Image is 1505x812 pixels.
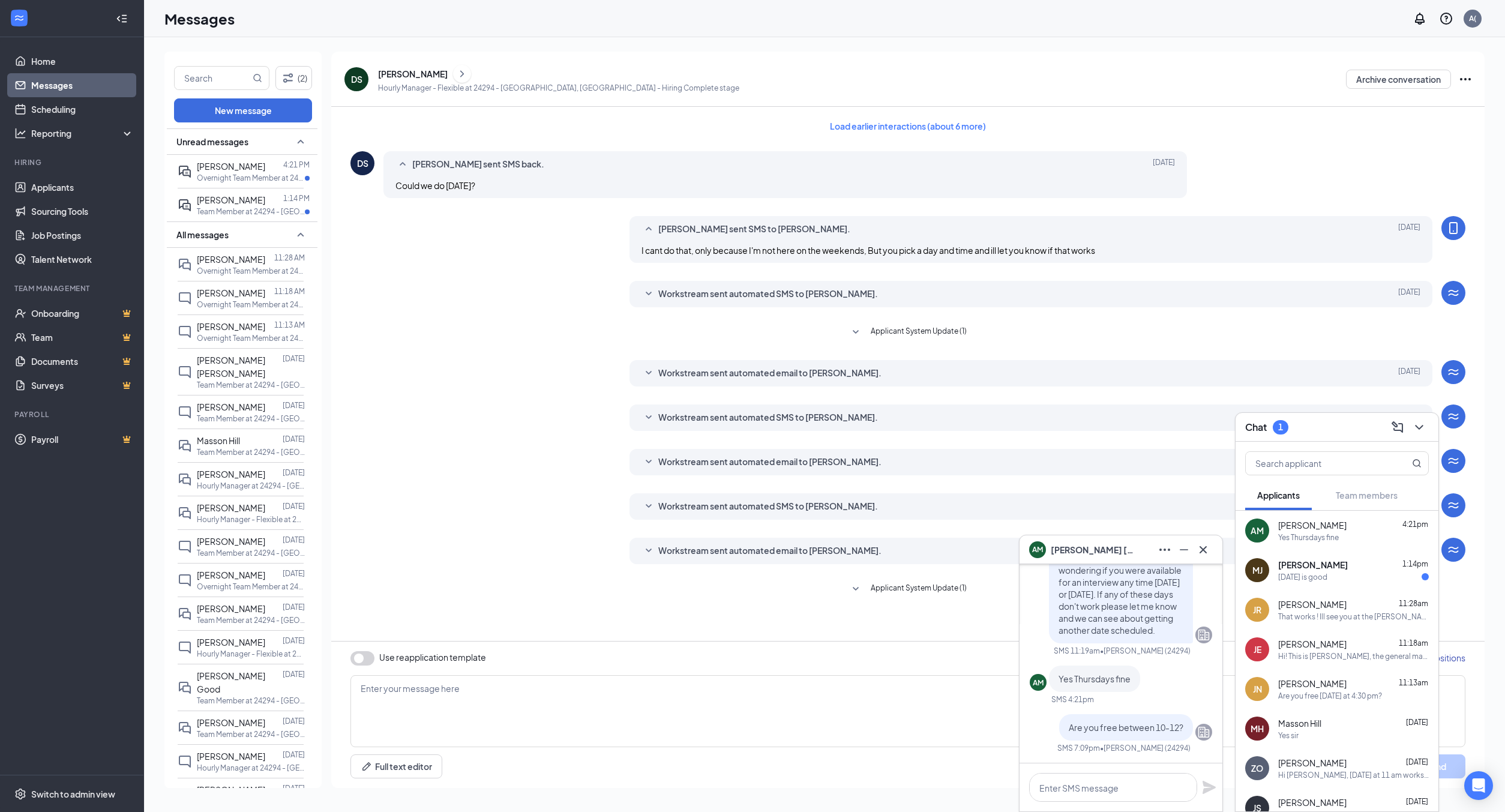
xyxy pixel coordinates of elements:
[1194,540,1213,559] button: Cross
[1245,421,1267,434] h3: Chat
[1278,796,1347,808] span: [PERSON_NAME]
[175,67,250,89] input: Search
[176,229,229,241] span: All messages
[197,582,305,592] p: Overnight Team Member at 24294 - [GEOGRAPHIC_DATA], [GEOGRAPHIC_DATA]
[641,287,656,301] svg: SmallChevronDown
[197,401,265,412] span: [PERSON_NAME]
[178,257,192,272] svg: DoubleChat
[1257,490,1300,501] span: Applicants
[116,13,128,25] svg: Collapse
[1410,418,1429,437] button: ChevronDown
[820,116,996,136] button: Load earlier interactions (about 6 more)
[197,502,265,513] span: [PERSON_NAME]
[197,173,305,183] p: Overnight Team Member at 24294 - [GEOGRAPHIC_DATA], [GEOGRAPHIC_DATA]
[197,299,305,310] p: Overnight Team Member at 24294 - [GEOGRAPHIC_DATA], [GEOGRAPHIC_DATA]
[1197,725,1211,739] svg: Company
[1069,722,1183,733] span: Are you free between 10-12?
[641,544,656,558] svg: SmallChevronDown
[178,291,192,305] svg: ChatInactive
[197,469,265,480] span: [PERSON_NAME]
[178,640,192,655] svg: ChatInactive
[871,582,967,597] span: Applicant System Update (1)
[197,333,305,343] p: Overnight Team Member at 24294 - [GEOGRAPHIC_DATA], [GEOGRAPHIC_DATA]
[1446,454,1461,468] svg: WorkstreamLogo
[31,325,134,349] a: TeamCrown
[1346,70,1451,89] button: Archive conversation
[197,729,305,739] p: Team Member at 24294 - [GEOGRAPHIC_DATA], [GEOGRAPHIC_DATA]
[197,206,305,217] p: Team Member at 24294 - [GEOGRAPHIC_DATA], [GEOGRAPHIC_DATA]
[178,681,192,695] svg: DoubleChat
[13,12,25,24] svg: WorkstreamLogo
[1278,598,1347,610] span: [PERSON_NAME]
[1254,643,1261,655] div: JE
[1399,678,1428,687] span: 11:13am
[379,651,486,663] span: Use reapplication template
[1278,519,1347,531] span: [PERSON_NAME]
[641,222,656,236] svg: SmallChevronUp
[31,49,134,73] a: Home
[1390,420,1405,435] svg: ComposeMessage
[1251,762,1263,774] div: ZO
[283,783,305,793] p: [DATE]
[456,67,468,81] svg: ChevronRight
[197,355,265,379] span: [PERSON_NAME] [PERSON_NAME]
[178,325,192,339] svg: ChatInactive
[283,636,305,646] p: [DATE]
[1051,694,1094,705] div: SMS 4:21pm
[1252,564,1263,576] div: MJ
[1446,498,1461,513] svg: WorkstreamLogo
[658,455,882,469] span: Workstream sent automated email to [PERSON_NAME].
[641,411,656,425] svg: SmallChevronDown
[197,287,265,298] span: [PERSON_NAME]
[1278,422,1283,432] div: 1
[1464,771,1493,800] div: Open Intercom Messenger
[283,353,305,364] p: [DATE]
[283,160,310,170] p: 4:21 PM
[658,411,878,425] span: Workstream sent automated SMS to [PERSON_NAME].
[253,73,262,83] svg: MagnifyingGlass
[1398,222,1420,236] span: [DATE]
[178,721,192,735] svg: DoubleChat
[1253,604,1261,616] div: JR
[1398,366,1420,380] span: [DATE]
[1278,717,1321,729] span: Masson Hill
[1246,452,1388,475] input: Search applicant
[1278,730,1299,741] div: Yes sir
[14,788,26,800] svg: Settings
[197,514,305,525] p: Hourly Manager - Flexible at 24294 - [GEOGRAPHIC_DATA], [GEOGRAPHIC_DATA]
[1278,572,1327,582] div: [DATE] is good
[178,573,192,588] svg: ChatInactive
[274,286,305,296] p: 11:18 AM
[1398,287,1420,301] span: [DATE]
[1051,543,1135,556] span: [PERSON_NAME] [PERSON_NAME]
[1398,411,1420,425] span: [DATE]
[1399,599,1428,608] span: 11:28am
[283,468,305,478] p: [DATE]
[197,784,265,795] span: [PERSON_NAME]
[283,501,305,511] p: [DATE]
[31,788,115,800] div: Switch to admin view
[1251,723,1264,735] div: MH
[658,499,878,514] span: Workstream sent automated SMS to [PERSON_NAME].
[1388,418,1407,437] button: ComposeMessage
[31,175,134,199] a: Applicants
[1446,409,1461,424] svg: WorkstreamLogo
[283,434,305,444] p: [DATE]
[178,788,192,802] svg: DoubleChat
[274,320,305,330] p: 11:13 AM
[293,134,308,149] svg: SmallChevronUp
[1278,678,1347,690] span: [PERSON_NAME]
[1278,612,1429,622] div: That works ! Ill see you at the [PERSON_NAME] at 230 pm
[1177,543,1191,557] svg: Minimize
[1278,638,1347,650] span: [PERSON_NAME]
[197,266,305,276] p: Overnight Team Member at 24294 - [GEOGRAPHIC_DATA], [GEOGRAPHIC_DATA]
[197,570,265,580] span: [PERSON_NAME]
[1059,673,1131,684] span: Yes Thursdays fine
[283,750,305,760] p: [DATE]
[1278,559,1348,571] span: [PERSON_NAME]
[293,227,308,242] svg: SmallChevronUp
[283,568,305,579] p: [DATE]
[197,254,265,265] span: [PERSON_NAME]
[357,157,368,169] div: DS
[1278,532,1339,543] div: Yes Thursdays fine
